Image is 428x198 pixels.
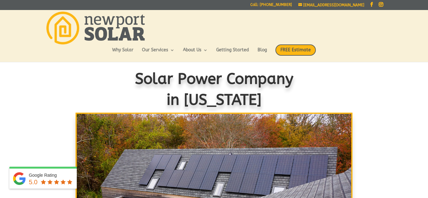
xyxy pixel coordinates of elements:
[135,70,293,109] span: Solar Power Company in [US_STATE]
[298,3,364,7] a: [EMAIL_ADDRESS][DOMAIN_NAME]
[216,48,249,58] a: Getting Started
[275,44,316,62] a: FREE Estimate
[29,172,74,178] div: Google Rating
[275,44,316,56] span: FREE Estimate
[250,3,292,9] a: Call: [PHONE_NUMBER]
[29,179,38,185] span: 5.0
[46,12,145,44] img: Newport Solar | Solar Energy Optimized.
[258,48,267,58] a: Blog
[183,48,208,58] a: About Us
[112,48,133,58] a: Why Solar
[142,48,175,58] a: Our Services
